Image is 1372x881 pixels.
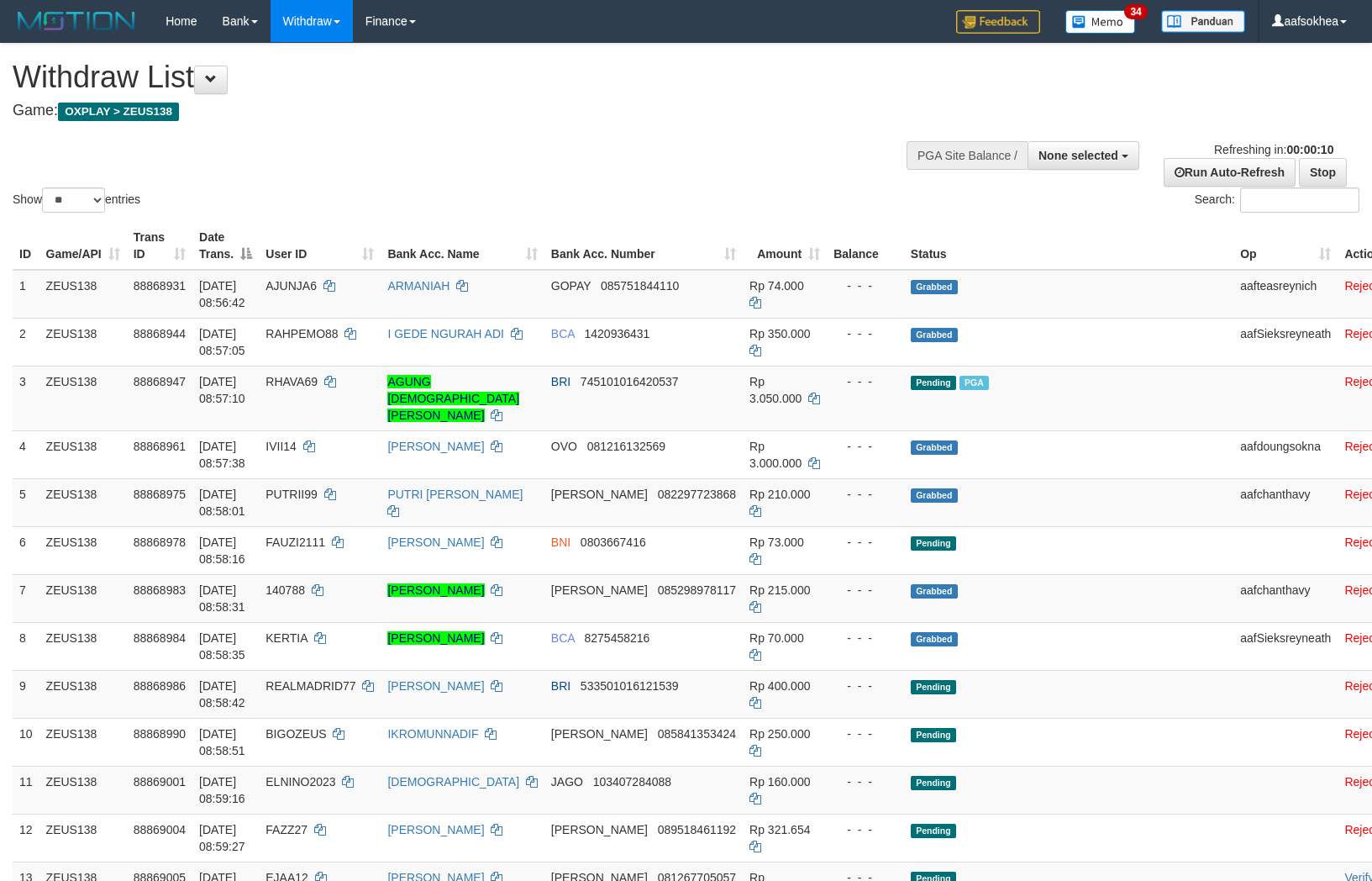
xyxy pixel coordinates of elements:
[551,679,570,693] span: BRI
[911,536,956,551] span: Pending
[387,631,484,645] a: [PERSON_NAME]
[381,222,544,270] th: Bank Acc. Name: activate to sort column ascending
[551,775,583,789] span: JAGO
[1233,430,1338,478] td: aafdoungsokna
[833,630,897,646] div: - - -
[833,438,897,455] div: - - -
[13,187,140,213] label: Show entries
[199,823,245,853] span: [DATE] 08:59:27
[749,823,810,836] span: Rp 321.654
[581,535,646,549] span: Copy 0803667416 to clipboard
[387,823,484,836] a: [PERSON_NAME]
[585,327,650,340] span: Copy 1420936431 to clipboard
[1164,158,1296,187] a: Run Auto-Refresh
[749,583,810,597] span: Rp 215.000
[387,679,484,693] a: [PERSON_NAME]
[13,8,140,34] img: MOTION_logo.png
[581,679,679,693] span: Copy 533501016121539 to clipboard
[911,776,956,790] span: Pending
[907,141,1028,170] div: PGA Site Balance /
[265,727,326,741] span: BIGOZEUS
[1065,10,1136,34] img: Button%20Memo.svg
[13,526,39,574] td: 6
[199,679,245,710] span: [DATE] 08:58:42
[13,622,39,670] td: 8
[387,775,519,789] a: [DEMOGRAPHIC_DATA]
[387,488,523,501] a: PUTRI [PERSON_NAME]
[585,631,650,645] span: Copy 8275458216 to clipboard
[39,622,127,670] td: ZEUS138
[911,728,956,742] span: Pending
[387,327,503,340] a: I GEDE NGURAH ADI
[13,61,898,94] h1: Withdraw List
[904,222,1233,270] th: Status
[39,766,127,814] td: ZEUS138
[551,727,648,741] span: [PERSON_NAME]
[199,327,245,357] span: [DATE] 08:57:05
[833,277,897,294] div: - - -
[13,718,39,766] td: 10
[833,725,897,742] div: - - -
[551,583,648,597] span: [PERSON_NAME]
[551,375,570,388] span: BRI
[387,279,449,293] a: ARMANIAH
[387,535,484,549] a: [PERSON_NAME]
[134,823,186,836] span: 88869004
[1233,574,1338,622] td: aafchanthavy
[749,631,804,645] span: Rp 70.000
[1161,10,1245,33] img: panduan.png
[743,222,827,270] th: Amount: activate to sort column ascending
[13,103,898,119] h4: Game:
[13,670,39,718] td: 9
[134,631,186,645] span: 88868984
[199,583,245,614] span: [DATE] 08:58:31
[127,222,192,270] th: Trans ID: activate to sort column ascending
[658,488,736,501] span: Copy 082297723868 to clipboard
[13,318,39,366] td: 2
[1286,143,1333,156] strong: 00:00:10
[13,270,39,319] td: 1
[134,727,186,741] span: 88868990
[387,583,484,597] a: [PERSON_NAME]
[551,327,575,340] span: BCA
[1233,270,1338,319] td: aafteasreynich
[911,632,958,646] span: Grabbed
[265,488,317,501] span: PUTRII99
[387,440,484,453] a: [PERSON_NAME]
[1214,143,1333,156] span: Refreshing in:
[1299,158,1347,187] a: Stop
[387,727,478,741] a: IKROMUNNADIF
[134,775,186,789] span: 88869001
[911,488,958,503] span: Grabbed
[42,187,105,213] select: Showentries
[134,440,186,453] span: 88868961
[13,814,39,862] td: 12
[199,375,245,405] span: [DATE] 08:57:10
[134,327,186,340] span: 88868944
[587,440,665,453] span: Copy 081216132569 to clipboard
[833,821,897,838] div: - - -
[1233,318,1338,366] td: aafSieksreyneath
[833,325,897,342] div: - - -
[134,583,186,597] span: 88868983
[265,440,297,453] span: IVII14
[911,328,958,342] span: Grabbed
[39,222,127,270] th: Game/API: activate to sort column ascending
[199,279,245,309] span: [DATE] 08:56:42
[911,440,958,455] span: Grabbed
[265,679,355,693] span: REALMADRID77
[833,678,897,694] div: - - -
[199,631,245,662] span: [DATE] 08:58:35
[39,430,127,478] td: ZEUS138
[551,535,570,549] span: BNI
[551,488,648,501] span: [PERSON_NAME]
[199,440,245,470] span: [DATE] 08:57:38
[1124,4,1147,19] span: 34
[911,680,956,694] span: Pending
[265,375,318,388] span: RHAVA69
[1233,478,1338,526] td: aafchanthavy
[13,478,39,526] td: 5
[833,773,897,790] div: - - -
[199,727,245,757] span: [DATE] 08:58:51
[39,718,127,766] td: ZEUS138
